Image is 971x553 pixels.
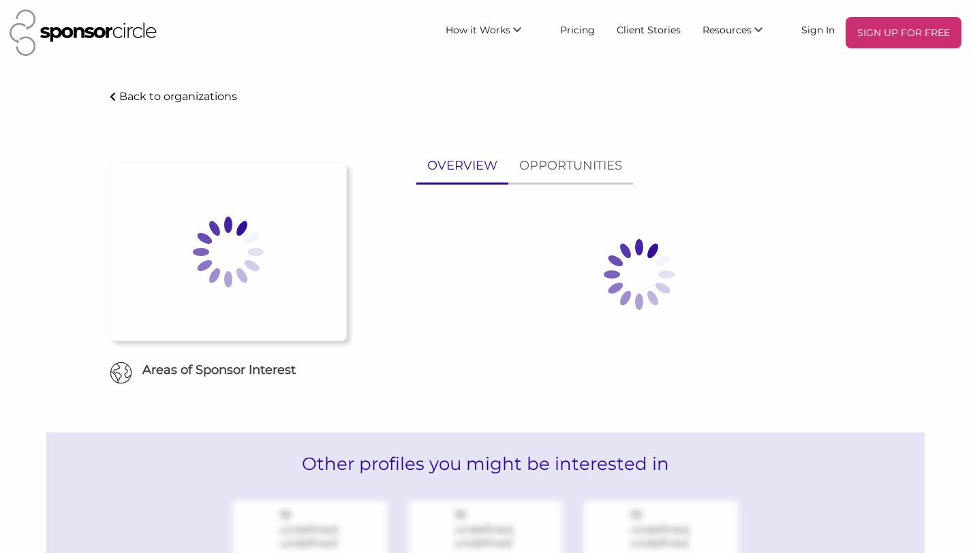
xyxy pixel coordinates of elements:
[790,17,846,42] a: Sign In
[703,24,752,36] span: Resources
[10,10,157,56] img: Sponsor Circle Logo
[99,362,357,379] h6: Areas of Sponsor Interest
[692,17,790,48] li: Resources
[427,156,497,176] p: OVERVIEW
[851,22,956,43] p: SIGN UP FOR FREE
[606,17,692,42] a: Client Stories
[446,24,510,36] span: How it Works
[46,432,925,495] h2: Other profiles you might be interested in
[110,362,132,384] img: Globe Icon
[119,90,237,103] p: Back to organizations
[519,156,622,176] p: OPPORTUNITIES
[571,206,707,343] img: Loading spinner
[435,17,549,48] li: How it Works
[160,184,296,320] img: Loading spinner
[549,17,606,42] a: Pricing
